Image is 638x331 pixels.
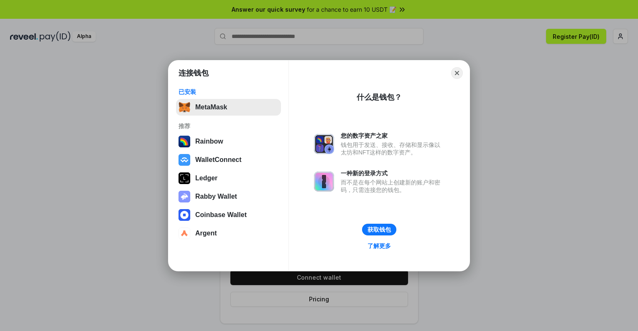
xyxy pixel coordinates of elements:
div: Rainbow [195,138,223,145]
div: WalletConnect [195,156,242,164]
img: svg+xml,%3Csvg%20width%3D%2228%22%20height%3D%2228%22%20viewBox%3D%220%200%2028%2028%22%20fill%3D... [179,154,190,166]
div: 一种新的登录方式 [341,169,444,177]
button: Rainbow [176,133,281,150]
div: Rabby Wallet [195,193,237,200]
img: svg+xml,%3Csvg%20width%3D%2228%22%20height%3D%2228%22%20viewBox%3D%220%200%2028%2028%22%20fill%3D... [179,209,190,221]
button: 获取钱包 [362,224,396,235]
div: 钱包用于发送、接收、存储和显示像以太坊和NFT这样的数字资产。 [341,141,444,156]
div: Coinbase Wallet [195,211,247,219]
button: MetaMask [176,99,281,116]
div: 获取钱包 [367,226,391,233]
img: svg+xml,%3Csvg%20xmlns%3D%22http%3A%2F%2Fwww.w3.org%2F2000%2Fsvg%22%20fill%3D%22none%22%20viewBox... [179,191,190,202]
div: 什么是钱包？ [357,92,402,102]
div: 推荐 [179,122,278,130]
button: Rabby Wallet [176,188,281,205]
img: svg+xml,%3Csvg%20width%3D%22120%22%20height%3D%22120%22%20viewBox%3D%220%200%20120%20120%22%20fil... [179,136,190,147]
div: Ledger [195,174,217,182]
button: Coinbase Wallet [176,207,281,223]
img: svg+xml,%3Csvg%20xmlns%3D%22http%3A%2F%2Fwww.w3.org%2F2000%2Fsvg%22%20fill%3D%22none%22%20viewBox... [314,134,334,154]
div: 您的数字资产之家 [341,132,444,139]
div: 而不是在每个网站上创建新的账户和密码，只需连接您的钱包。 [341,179,444,194]
button: WalletConnect [176,152,281,168]
div: Argent [195,230,217,237]
button: Ledger [176,170,281,187]
div: 已安装 [179,88,278,96]
img: svg+xml,%3Csvg%20width%3D%2228%22%20height%3D%2228%22%20viewBox%3D%220%200%2028%2028%22%20fill%3D... [179,227,190,239]
button: Close [451,67,463,79]
div: 了解更多 [367,242,391,250]
img: svg+xml,%3Csvg%20fill%3D%22none%22%20height%3D%2233%22%20viewBox%3D%220%200%2035%2033%22%20width%... [179,101,190,113]
a: 了解更多 [362,240,396,251]
button: Argent [176,225,281,242]
div: MetaMask [195,104,227,111]
h1: 连接钱包 [179,68,209,78]
img: svg+xml,%3Csvg%20xmlns%3D%22http%3A%2F%2Fwww.w3.org%2F2000%2Fsvg%22%20fill%3D%22none%22%20viewBox... [314,172,334,192]
img: svg+xml,%3Csvg%20xmlns%3D%22http%3A%2F%2Fwww.w3.org%2F2000%2Fsvg%22%20width%3D%2228%22%20height%3... [179,172,190,184]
